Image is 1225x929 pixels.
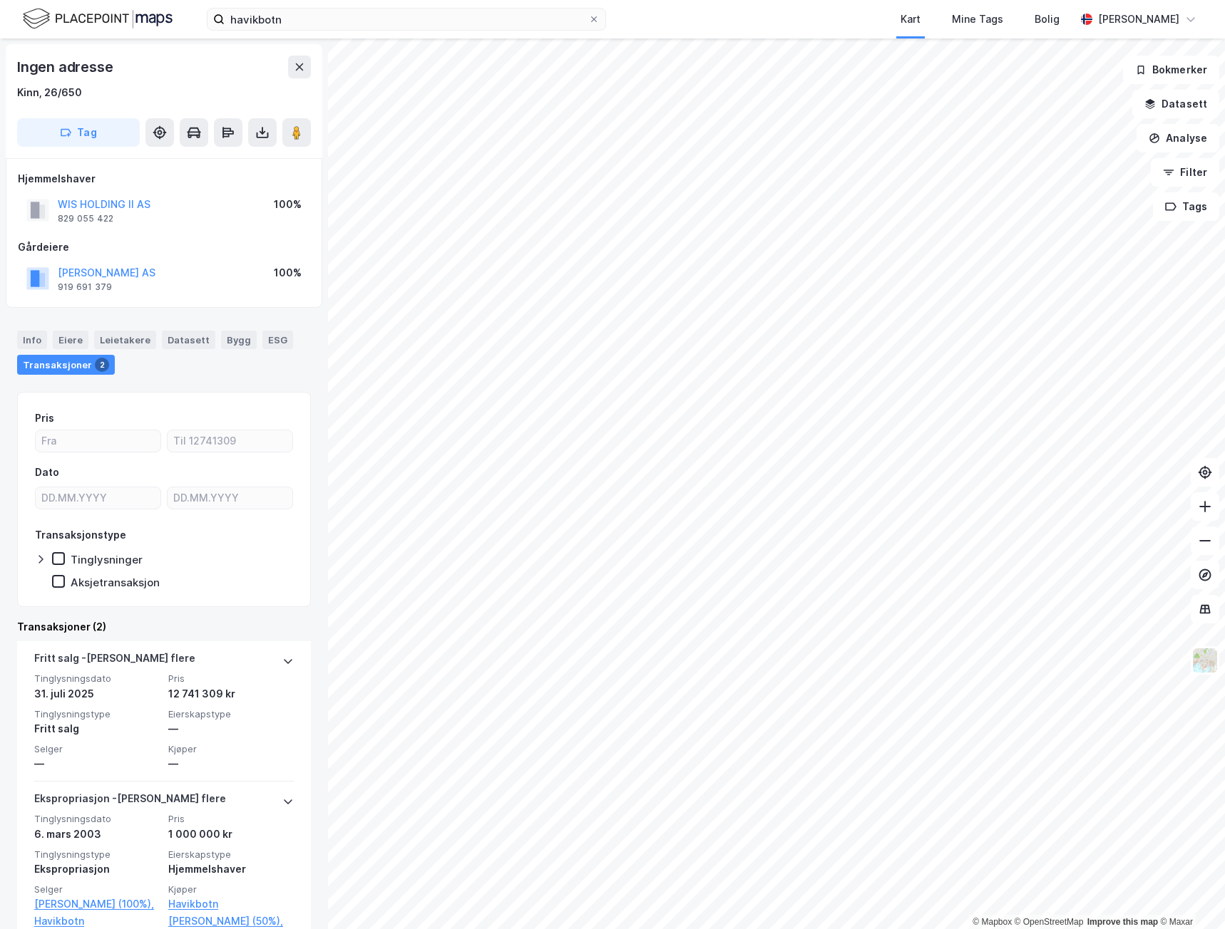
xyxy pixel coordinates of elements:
div: [PERSON_NAME] [1098,11,1179,28]
div: Ekspropriasjon - [PERSON_NAME] flere [34,790,226,813]
div: 6. mars 2003 [34,826,160,843]
a: [PERSON_NAME] (100%), [34,896,160,913]
span: Tinglysningstype [34,708,160,720]
span: Pris [168,813,294,825]
input: Til 12741309 [168,430,292,452]
span: Eierskapstype [168,708,294,720]
span: Selger [34,743,160,755]
div: 829 055 422 [58,213,113,224]
div: Transaksjoner (2) [17,618,311,635]
div: Transaksjonstype [35,526,126,544]
div: Bolig [1035,11,1060,28]
div: Eiere [53,331,88,349]
span: Selger [34,883,160,896]
button: Tag [17,118,140,147]
div: Tinglysninger [71,553,143,566]
div: Hjemmelshaver [168,861,294,878]
div: 919 691 379 [58,281,112,293]
button: Filter [1151,158,1219,187]
div: Kinn, 26/650 [17,84,82,101]
div: Dato [35,464,59,481]
img: Z [1191,647,1219,674]
button: Analyse [1137,124,1219,152]
div: Transaksjoner [17,355,115,375]
span: Eierskapstype [168,848,294,861]
div: Kart [901,11,921,28]
div: 12 741 309 kr [168,685,294,702]
a: OpenStreetMap [1015,917,1084,927]
div: Mine Tags [952,11,1003,28]
div: Bygg [221,331,257,349]
div: Kontrollprogram for chat [1154,861,1225,929]
div: Info [17,331,47,349]
div: Pris [35,410,54,427]
a: Mapbox [973,917,1012,927]
input: Søk på adresse, matrikkel, gårdeiere, leietakere eller personer [225,9,588,30]
div: 2 [95,358,109,372]
div: Fritt salg - [PERSON_NAME] flere [34,650,195,673]
div: Leietakere [94,331,156,349]
span: Kjøper [168,743,294,755]
div: Hjemmelshaver [18,170,310,187]
img: logo.f888ab2527a4732fd821a326f86c7f29.svg [23,6,173,31]
a: Improve this map [1087,917,1158,927]
button: Tags [1153,192,1219,221]
span: Kjøper [168,883,294,896]
button: Bokmerker [1123,56,1219,84]
input: DD.MM.YYYY [168,487,292,509]
div: — [168,720,294,737]
div: 1 000 000 kr [168,826,294,843]
button: Datasett [1132,90,1219,118]
input: Fra [36,430,160,452]
div: — [168,755,294,772]
div: 100% [274,196,302,213]
div: Ekspropriasjon [34,861,160,878]
div: Ingen adresse [17,56,116,78]
div: Datasett [162,331,215,349]
div: Fritt salg [34,720,160,737]
span: Tinglysningsdato [34,673,160,685]
div: Gårdeiere [18,239,310,256]
iframe: Chat Widget [1154,861,1225,929]
input: DD.MM.YYYY [36,487,160,509]
div: 31. juli 2025 [34,685,160,702]
div: 100% [274,264,302,281]
div: — [34,755,160,772]
span: Tinglysningstype [34,848,160,861]
span: Tinglysningsdato [34,813,160,825]
div: Aksjetransaksjon [71,576,160,589]
span: Pris [168,673,294,685]
div: ESG [262,331,293,349]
